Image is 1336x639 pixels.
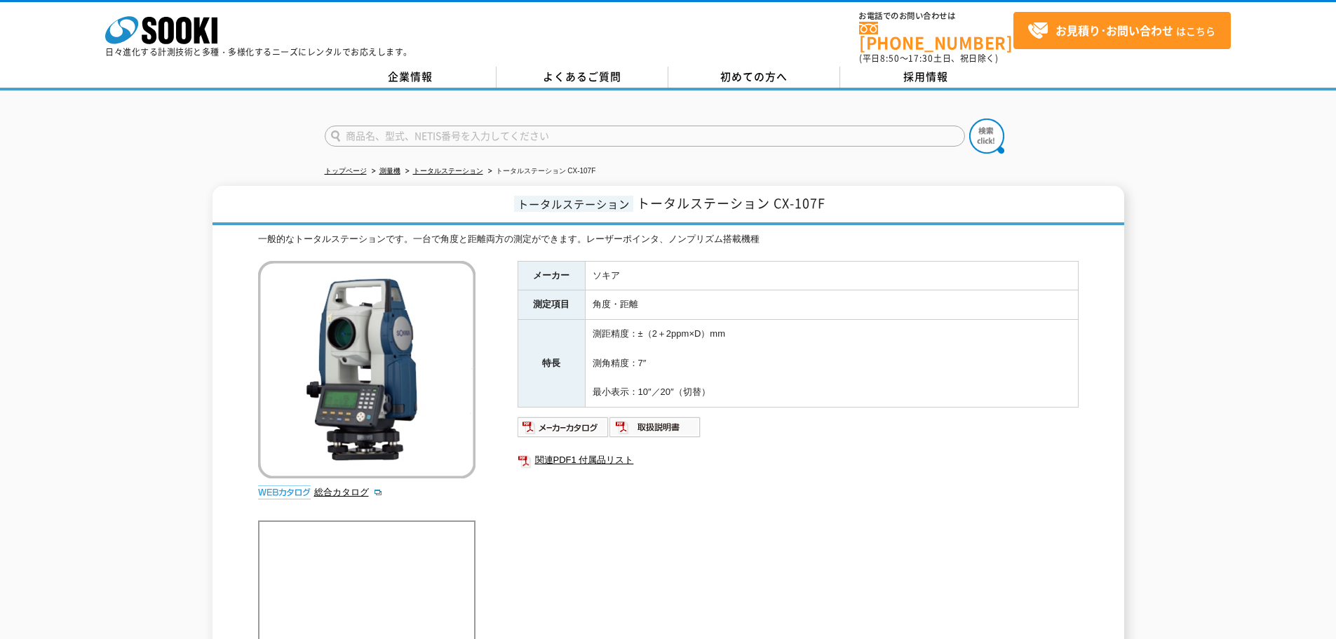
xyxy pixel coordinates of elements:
[258,232,1079,247] div: 一般的なトータルステーションです。一台で角度と距離両方の測定ができます。レーザーポインタ、ノンプリズム搭載機種
[1027,20,1215,41] span: はこちら
[325,126,965,147] input: 商品名、型式、NETIS番号を入力してください
[325,167,367,175] a: トップページ
[969,119,1004,154] img: btn_search.png
[518,451,1079,469] a: 関連PDF1 付属品リスト
[518,320,585,408] th: 特長
[668,67,840,88] a: 初めての方へ
[859,22,1013,51] a: [PHONE_NUMBER]
[379,167,400,175] a: 測量機
[485,164,596,179] li: トータルステーション CX-107F
[105,48,412,56] p: 日々進化する計測技術と多種・多様化するニーズにレンタルでお応えします。
[720,69,788,84] span: 初めての方へ
[314,487,383,497] a: 総合カタログ
[1055,22,1173,39] strong: お見積り･お問い合わせ
[840,67,1012,88] a: 採用情報
[585,290,1078,320] td: 角度・距離
[325,67,497,88] a: 企業情報
[258,485,311,499] img: webカタログ
[637,194,825,213] span: トータルステーション CX-107F
[518,261,585,290] th: メーカー
[880,52,900,65] span: 8:50
[518,416,609,438] img: メーカーカタログ
[609,425,701,436] a: 取扱説明書
[514,196,633,212] span: トータルステーション
[518,425,609,436] a: メーカーカタログ
[497,67,668,88] a: よくあるご質問
[518,290,585,320] th: 測定項目
[908,52,933,65] span: 17:30
[258,261,475,478] img: トータルステーション CX-107F
[859,12,1013,20] span: お電話でのお問い合わせは
[859,52,998,65] span: (平日 ～ 土日、祝日除く)
[585,261,1078,290] td: ソキア
[413,167,483,175] a: トータルステーション
[585,320,1078,408] td: 測距精度：±（2＋2ppm×D）mm 測角精度：7″ 最小表示：10″／20″（切替）
[609,416,701,438] img: 取扱説明書
[1013,12,1231,49] a: お見積り･お問い合わせはこちら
